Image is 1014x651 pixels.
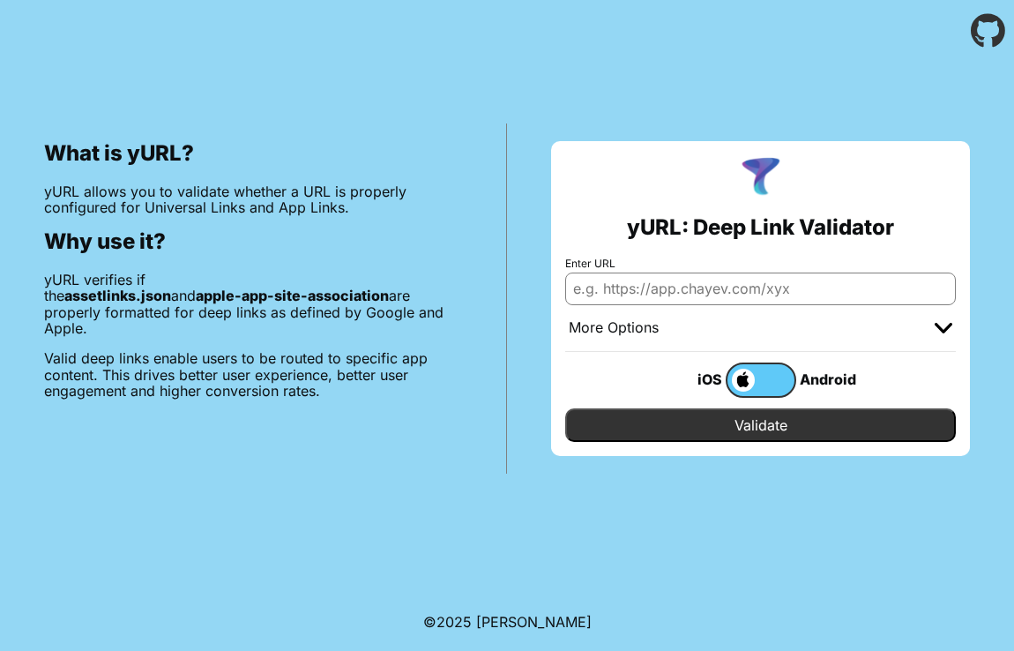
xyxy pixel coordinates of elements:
[569,319,659,337] div: More Options
[796,368,867,391] div: Android
[44,141,462,166] h2: What is yURL?
[44,272,462,337] p: yURL verifies if the and are properly formatted for deep links as defined by Google and Apple.
[935,323,952,333] img: chevron
[655,368,726,391] div: iOS
[476,613,592,631] a: Michael Ibragimchayev's Personal Site
[423,593,592,651] footer: ©
[565,258,956,270] label: Enter URL
[565,408,956,442] input: Validate
[565,273,956,304] input: e.g. https://app.chayev.com/xyx
[627,215,894,240] h2: yURL: Deep Link Validator
[44,350,462,399] p: Valid deep links enable users to be routed to specific app content. This drives better user exper...
[738,155,784,201] img: yURL Logo
[44,183,462,216] p: yURL allows you to validate whether a URL is properly configured for Universal Links and App Links.
[436,613,472,631] span: 2025
[44,229,462,254] h2: Why use it?
[64,287,171,304] b: assetlinks.json
[196,287,389,304] b: apple-app-site-association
